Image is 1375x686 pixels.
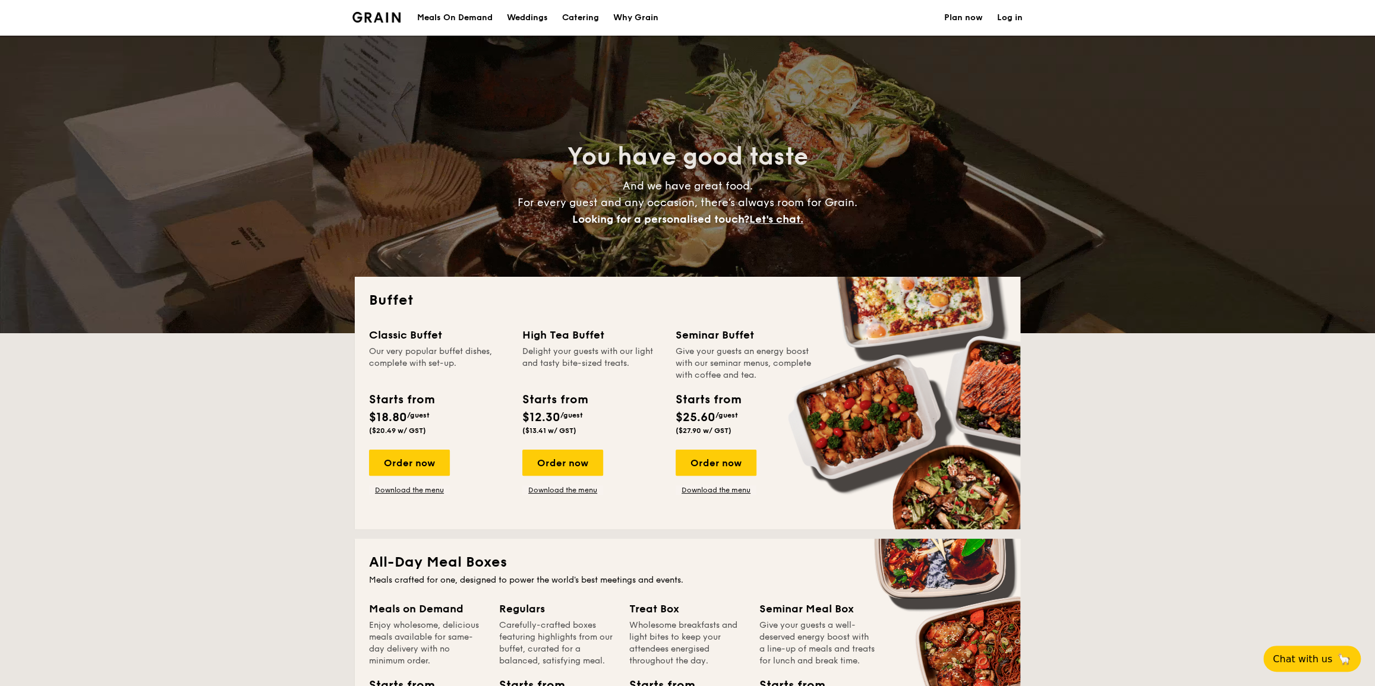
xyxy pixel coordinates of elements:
div: Treat Box [629,600,745,617]
div: Carefully-crafted boxes featuring highlights from our buffet, curated for a balanced, satisfying ... [499,619,615,667]
span: You have good taste [567,143,808,171]
div: Order now [522,450,603,476]
div: Wholesome breakfasts and light bites to keep your attendees energised throughout the day. [629,619,745,667]
div: Starts from [522,391,587,409]
div: Order now [369,450,450,476]
img: Grain [352,12,400,23]
h2: All-Day Meal Boxes [369,553,1006,572]
span: /guest [407,411,430,419]
span: Looking for a personalised touch? [572,213,749,226]
span: Let's chat. [749,213,803,226]
span: /guest [715,411,738,419]
div: Seminar Buffet [676,327,815,343]
span: ($20.49 w/ GST) [369,426,426,435]
div: Classic Buffet [369,327,508,343]
div: Give your guests a well-deserved energy boost with a line-up of meals and treats for lunch and br... [759,619,875,667]
h2: Buffet [369,291,1006,310]
span: ($27.90 w/ GST) [676,426,731,435]
span: /guest [560,411,583,419]
div: Starts from [369,391,434,409]
div: Order now [676,450,756,476]
a: Download the menu [676,485,756,495]
span: And we have great food. For every guest and any occasion, there’s always room for Grain. [518,179,857,226]
span: Chat with us [1273,653,1332,665]
div: Delight your guests with our light and tasty bite-sized treats. [522,346,661,381]
div: Enjoy wholesome, delicious meals available for same-day delivery with no minimum order. [369,619,485,667]
div: Our very popular buffet dishes, complete with set-up. [369,346,508,381]
span: $18.80 [369,410,407,425]
span: ($13.41 w/ GST) [522,426,576,435]
span: $12.30 [522,410,560,425]
a: Logotype [352,12,400,23]
div: High Tea Buffet [522,327,661,343]
div: Meals on Demand [369,600,485,617]
div: Give your guests an energy boost with our seminar menus, complete with coffee and tea. [676,346,815,381]
a: Download the menu [522,485,603,495]
a: Download the menu [369,485,450,495]
span: 🦙 [1337,652,1351,666]
button: Chat with us🦙 [1263,646,1361,672]
div: Seminar Meal Box [759,600,875,617]
div: Regulars [499,600,615,617]
div: Meals crafted for one, designed to power the world's best meetings and events. [369,574,1006,586]
span: $25.60 [676,410,715,425]
div: Starts from [676,391,740,409]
